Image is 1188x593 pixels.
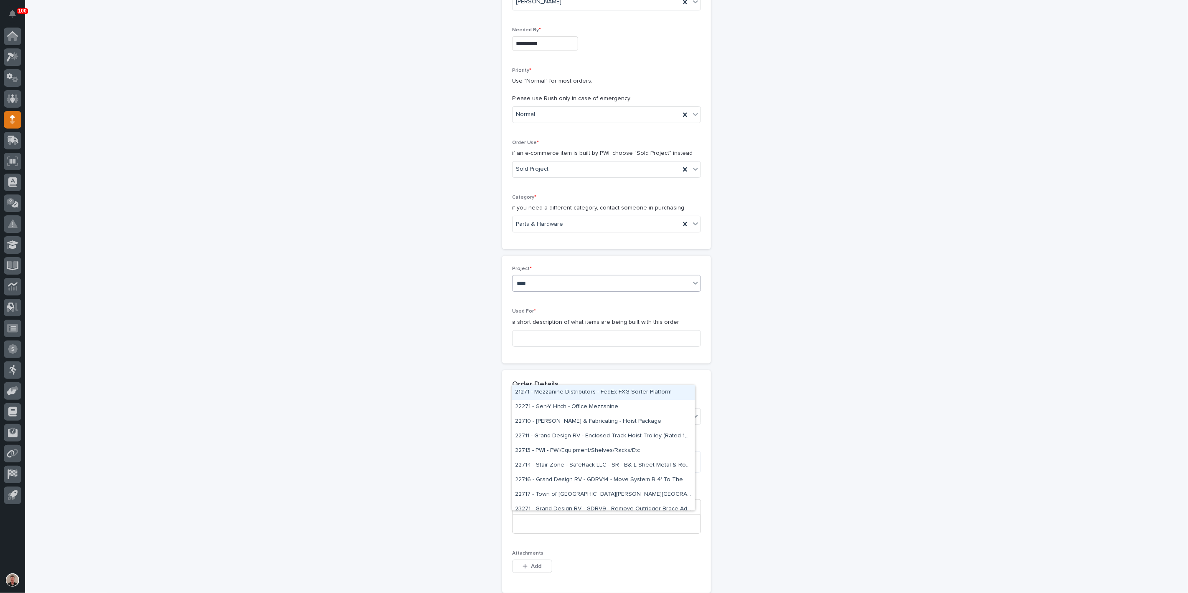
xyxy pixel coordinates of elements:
span: Category [512,195,536,200]
p: 100 [18,8,27,14]
div: 22711 - Grand Design RV - Enclosed Track Hoist Trolley (Rated 1,000 Lbs.capacity) [512,429,695,444]
button: Add [512,560,552,573]
span: Sold Project [516,165,548,174]
div: 22717 - Town of Winona Lake - Miller Sunset Pavilion - Storage Carts for Boards and Rubber Mats [512,487,695,502]
button: Notifications [4,5,21,23]
button: users-avatar [4,571,21,589]
span: Used For [512,309,536,314]
div: 21271 - Mezzanine Distributors - FedEx FXG Sorter Platform [512,385,695,400]
h2: Order Details [512,380,558,389]
span: Attachments [512,551,543,556]
div: Notifications100 [10,10,21,23]
span: Needed By [512,28,541,33]
span: Project [512,266,532,271]
div: 23271 - Grand Design RV - GDRV9 - Remove Outrigger Brace Add Column [512,502,695,517]
span: Parts & Hardware [516,220,563,229]
div: 22714 - Stair Zone - SafeRack LLC - SR - B& L Sheet Metal & Roofing [512,458,695,473]
div: 22716 - Grand Design RV - GDRV14 - Move System B 4' To The South [512,473,695,487]
p: if you need a different category, contact someone in purchasing [512,204,701,212]
div: 22710 - Jomar Machining & Fabricating - Hoist Package [512,414,695,429]
span: Order Use [512,140,539,145]
span: Normal [516,110,535,119]
p: a short description of what items are being built with this order [512,318,701,327]
p: Use "Normal" for most orders. Please use Rush only in case of emergency. [512,77,701,103]
span: Add [531,563,542,570]
div: 22271 - Gen-Y Hitch - Office Mezzanine [512,400,695,414]
div: 22713 - PWI - PWI/Equipment/Shelves/Racks/Etc [512,444,695,458]
span: Priority [512,68,531,73]
p: if an e-commerce item is built by PWI, choose "Sold Project" instead [512,149,701,158]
